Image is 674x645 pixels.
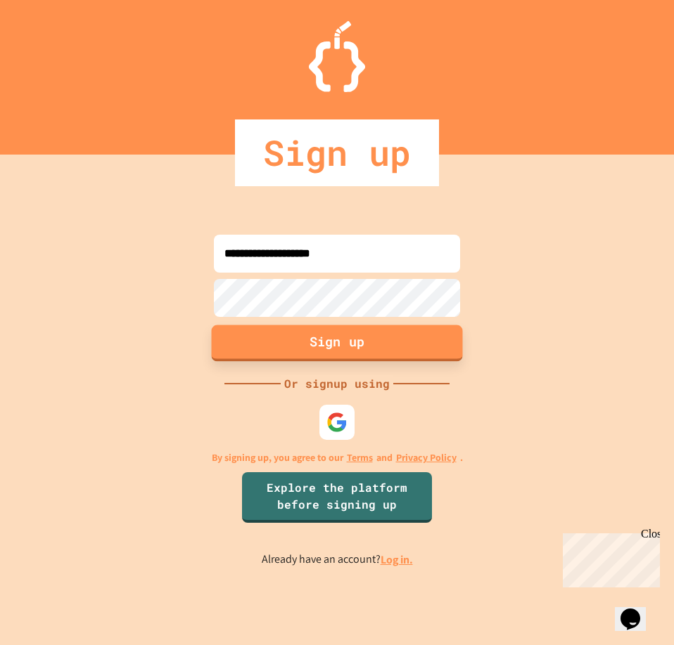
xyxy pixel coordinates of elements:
[235,119,439,186] div: Sign up
[242,472,432,523] a: Explore the platform before signing up
[615,589,660,631] iframe: chat widget
[6,6,97,89] div: Chat with us now!Close
[262,551,413,568] p: Already have an account?
[309,21,365,92] img: Logo.svg
[212,325,463,361] button: Sign up
[396,450,457,465] a: Privacy Policy
[281,375,393,392] div: Or signup using
[212,450,463,465] p: By signing up, you agree to our and .
[326,412,348,433] img: google-icon.svg
[557,528,660,587] iframe: chat widget
[347,450,373,465] a: Terms
[381,552,413,567] a: Log in.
